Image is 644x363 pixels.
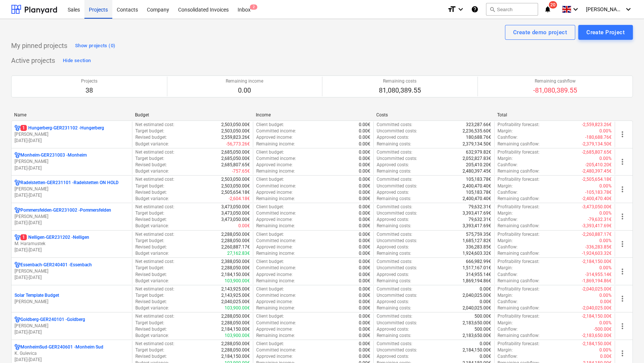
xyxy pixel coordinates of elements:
[618,185,627,194] span: more_vert
[15,213,129,220] p: [PERSON_NAME]
[618,322,627,331] span: more_vert
[15,158,129,165] p: [PERSON_NAME]
[588,216,612,223] p: -79,632.31€
[377,286,412,292] p: Committed costs :
[359,244,370,250] p: 0.00€
[480,286,491,292] p: 0.00€
[256,155,296,162] p: Committed income :
[489,6,495,12] span: search
[599,238,612,244] p: 0.00%
[225,278,250,284] p: 103,900.00€
[135,168,169,174] p: Budget variance :
[20,125,27,131] span: 1
[466,162,491,168] p: 205,410.20€
[15,323,129,329] p: [PERSON_NAME]
[377,292,417,299] p: Uncommitted costs :
[359,223,370,229] p: 0.00€
[571,5,580,14] i: keyboard_arrow_down
[498,128,513,134] p: Margin :
[15,234,129,253] div: 1Nelligen-GER231202 -NelligenM. Haramustek[DATE]-[DATE]
[11,41,67,50] p: My pinned projects
[256,292,296,299] p: Committed income :
[221,162,250,168] p: 2,685,807.65€
[256,112,371,118] div: Income
[11,56,55,65] p: Active projects
[498,189,518,196] p: Cashflow :
[15,292,129,305] div: Solar Template Budget[PERSON_NAME]
[463,223,491,229] p: 3,393,417.69€
[256,176,284,183] p: Client budget :
[135,286,174,292] p: Net estimated cost :
[221,204,250,210] p: 3,473,050.00€
[498,141,540,147] p: Remaining cashflow :
[377,155,417,162] p: Uncommitted costs :
[578,25,633,40] button: Create Project
[586,28,625,37] div: Create Project
[618,349,627,358] span: more_vert
[15,292,59,299] p: Solar Template Budget
[221,231,250,238] p: 2,288,050.00€
[15,274,129,281] p: [DATE] - [DATE]
[498,216,518,223] p: Cashflow :
[618,157,627,166] span: more_vert
[221,286,250,292] p: 2,143,925.00€
[463,141,491,147] p: 2,379,134.50€
[15,152,20,158] div: Project has multi currencies enabled
[359,189,370,196] p: 0.00€
[359,231,370,238] p: 0.00€
[377,196,411,202] p: Remaining costs :
[618,267,627,276] span: more_vert
[359,210,370,216] p: 0.00€
[377,244,409,250] p: Approved costs :
[15,262,129,281] div: Essenbach-GER240401 -Essenbach[PERSON_NAME][DATE]-[DATE]
[377,278,411,284] p: Remaining costs :
[135,210,164,216] p: Target budget :
[582,122,612,128] p: -2,559,823.26€
[256,278,295,284] p: Remaining income :
[135,128,164,134] p: Target budget :
[466,189,491,196] p: 105,183.78€
[359,162,370,168] p: 0.00€
[256,128,296,134] p: Committed income :
[456,5,465,14] i: keyboard_arrow_down
[582,168,612,174] p: -2,480,397.45€
[226,86,263,95] p: 0.00
[359,128,370,134] p: 0.00€
[498,250,540,257] p: Remaining cashflow :
[582,149,612,155] p: -2,685,807.65€
[498,183,513,189] p: Margin :
[256,196,295,202] p: Remaining income :
[498,272,518,278] p: Cashflow :
[498,210,513,216] p: Margin :
[256,134,293,141] p: Approved income :
[135,189,167,196] p: Revised budget :
[599,210,612,216] p: 0.00%
[20,180,119,186] p: Radelstetten-GER231101 - Radelstetten ON HOLD
[466,176,491,183] p: 105,183.78€
[466,122,491,128] p: 323,287.66€
[135,112,250,118] div: Budget
[15,192,129,199] p: [DATE] - [DATE]
[221,176,250,183] p: 2,503,050.00€
[498,196,540,202] p: Remaining cashflow :
[377,122,412,128] p: Committed costs :
[359,250,370,257] p: 0.00€
[377,168,411,174] p: Remaining costs :
[256,122,284,128] p: Client budget :
[463,278,491,284] p: 1,869,194.86€
[15,138,129,144] p: [DATE] - [DATE]
[377,272,409,278] p: Approved costs :
[256,189,293,196] p: Approved income :
[585,189,612,196] p: -105,183.78€
[20,317,85,323] p: Goldberg-GER240101 - Goldberg
[359,176,370,183] p: 0.00€
[15,152,129,171] div: Monheim-GER231003 -Monheim[PERSON_NAME][DATE]-[DATE]
[582,176,612,183] p: -2,505,654.18€
[15,317,20,323] div: Project has multi currencies enabled
[15,131,129,138] p: [PERSON_NAME]
[599,265,612,271] p: 0.00%
[585,162,612,168] p: -205,410.20€
[498,162,518,168] p: Cashflow :
[15,186,129,192] p: [PERSON_NAME]
[256,231,284,238] p: Client budget :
